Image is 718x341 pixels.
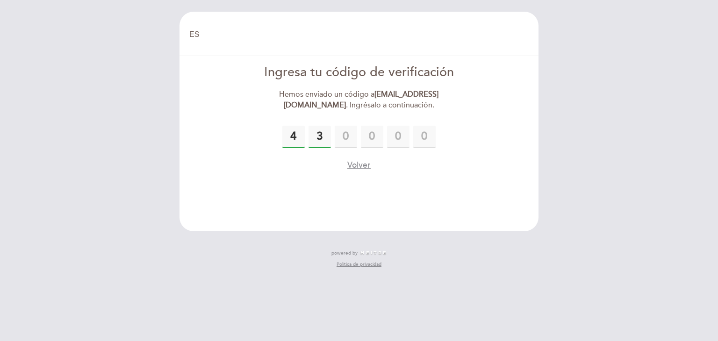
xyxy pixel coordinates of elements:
input: 0 [413,126,436,148]
img: MEITRE [360,251,387,256]
strong: [EMAIL_ADDRESS][DOMAIN_NAME] [284,90,439,110]
input: 0 [361,126,383,148]
input: 0 [282,126,305,148]
a: Política de privacidad [337,261,381,268]
input: 0 [309,126,331,148]
button: Volver [347,159,371,171]
div: Ingresa tu código de verificación [252,64,467,82]
span: powered by [331,250,358,256]
div: Hemos enviado un código a . Ingrésalo a continuación. [252,89,467,111]
a: powered by [331,250,387,256]
input: 0 [387,126,409,148]
input: 0 [335,126,357,148]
